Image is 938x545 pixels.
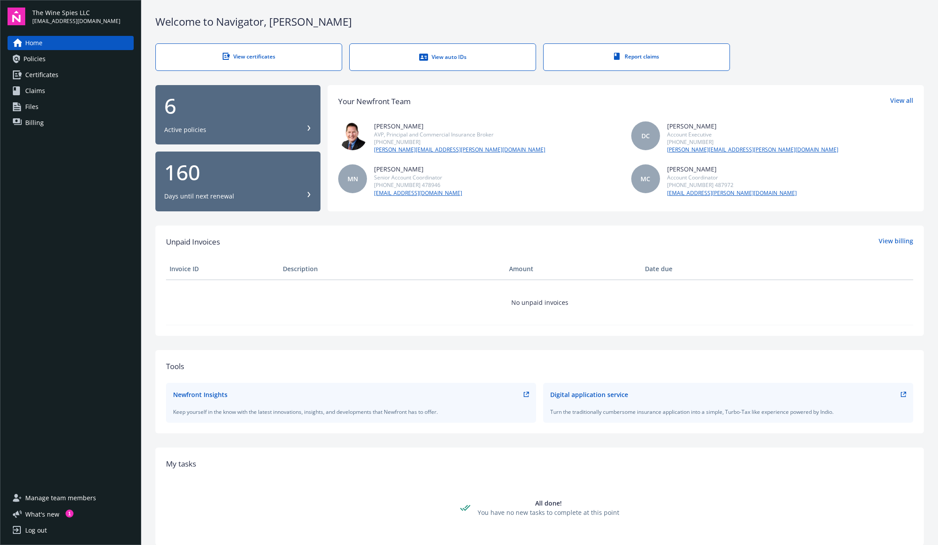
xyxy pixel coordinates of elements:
div: My tasks [166,458,913,470]
a: Policies [8,52,134,66]
a: View auto IDs [349,43,536,71]
span: Policies [23,52,46,66]
div: [PERSON_NAME] [667,164,797,174]
span: Home [25,36,42,50]
div: Welcome to Navigator , [PERSON_NAME] [155,14,924,29]
span: The Wine Spies LLC [32,8,120,17]
div: Turn the traditionally cumbersome insurance application into a simple, Turbo-Tax like experience ... [550,408,906,416]
button: 6Active policies [155,85,320,145]
a: Files [8,100,134,114]
div: [PHONE_NUMBER] 478946 [374,181,462,189]
a: [EMAIL_ADDRESS][PERSON_NAME][DOMAIN_NAME] [667,189,797,197]
div: Active policies [164,125,206,134]
a: [EMAIL_ADDRESS][DOMAIN_NAME] [374,189,462,197]
div: [PERSON_NAME] [374,164,462,174]
div: Tools [166,361,913,372]
th: Amount [506,258,641,280]
button: 160Days until next renewal [155,152,320,211]
div: 160 [164,162,312,183]
span: Certificates [25,68,58,82]
a: View billing [879,236,913,248]
div: [PHONE_NUMBER] [667,138,838,146]
div: [PERSON_NAME] [374,121,545,131]
div: Account Executive [667,131,838,138]
a: Home [8,36,134,50]
span: Files [25,100,39,114]
div: 1 [66,509,73,517]
span: DC [641,131,650,140]
span: What ' s new [25,510,59,519]
a: [PERSON_NAME][EMAIL_ADDRESS][PERSON_NAME][DOMAIN_NAME] [667,146,838,154]
button: The Wine Spies LLC[EMAIL_ADDRESS][DOMAIN_NAME] [32,8,134,25]
span: Claims [25,84,45,98]
img: photo [338,121,367,150]
span: Unpaid Invoices [166,236,220,248]
div: Keep yourself in the know with the latest innovations, insights, and developments that Newfront h... [173,408,529,416]
div: View certificates [174,53,324,60]
div: Senior Account Coordinator [374,174,462,181]
img: navigator-logo.svg [8,8,25,25]
a: [PERSON_NAME][EMAIL_ADDRESS][PERSON_NAME][DOMAIN_NAME] [374,146,545,154]
div: Days until next renewal [164,192,234,201]
div: 6 [164,95,312,117]
div: Newfront Insights [173,390,228,399]
div: [PERSON_NAME] [667,121,838,131]
th: Date due [641,258,755,280]
button: What's new1 [8,510,73,519]
div: You have no new tasks to complete at this point [478,508,619,517]
div: Report claims [561,53,712,60]
div: All done! [478,498,619,508]
span: [EMAIL_ADDRESS][DOMAIN_NAME] [32,17,120,25]
a: View certificates [155,43,342,71]
span: MN [347,174,358,183]
span: Billing [25,116,44,130]
div: Digital application service [550,390,628,399]
div: Account Coordinator [667,174,797,181]
a: View all [890,96,913,107]
div: [PHONE_NUMBER] 487972 [667,181,797,189]
a: Report claims [543,43,730,71]
div: AVP, Principal and Commercial Insurance Broker [374,131,545,138]
a: Claims [8,84,134,98]
a: Manage team members [8,491,134,505]
td: No unpaid invoices [166,280,913,325]
span: Manage team members [25,491,96,505]
a: Billing [8,116,134,130]
th: Description [279,258,506,280]
div: View auto IDs [367,53,518,62]
span: MC [641,174,650,183]
div: Your Newfront Team [338,96,411,107]
a: Certificates [8,68,134,82]
div: Log out [25,523,47,537]
th: Invoice ID [166,258,279,280]
div: [PHONE_NUMBER] [374,138,545,146]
